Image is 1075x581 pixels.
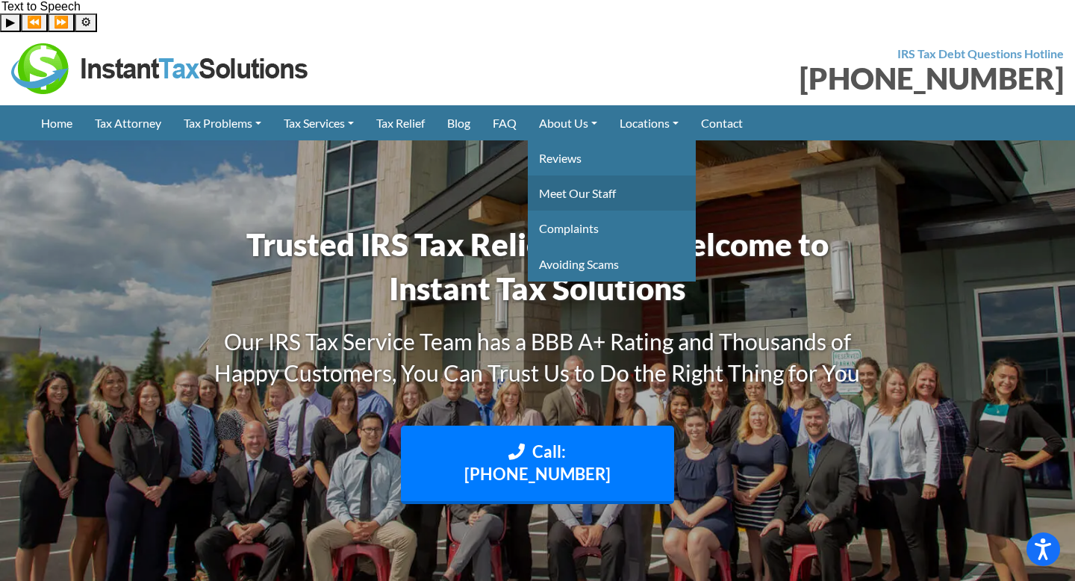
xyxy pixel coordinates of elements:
a: Blog [436,105,482,140]
button: Previous [21,13,48,31]
a: Complaints [528,211,696,246]
a: Avoiding Scams [528,246,696,282]
a: Locations [608,105,690,140]
a: Call: [PHONE_NUMBER] [401,426,674,505]
a: Home [30,105,84,140]
strong: IRS Tax Debt Questions Hotline [897,46,1064,60]
a: Contact [690,105,754,140]
img: Instant Tax Solutions Logo [11,43,310,94]
a: Meet Our Staff [528,175,696,211]
a: Reviews [528,140,696,175]
div: [PHONE_NUMBER] [549,63,1064,93]
button: Forward [48,13,75,31]
a: Tax Relief [365,105,436,140]
h3: Our IRS Tax Service Team has a BBB A+ Rating and Thousands of Happy Customers, You Can Trust Us t... [194,326,881,388]
a: Tax Attorney [84,105,172,140]
a: Instant Tax Solutions Logo [11,60,310,74]
h1: Trusted IRS Tax Relief Firm – Welcome to Instant Tax Solutions [194,223,881,311]
button: Settings [75,13,97,31]
a: Tax Services [272,105,365,140]
a: FAQ [482,105,528,140]
a: Tax Problems [172,105,272,140]
a: About Us [528,105,608,140]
